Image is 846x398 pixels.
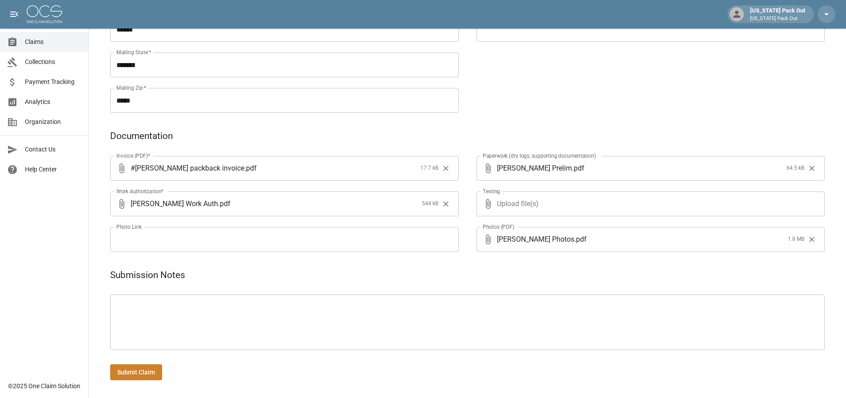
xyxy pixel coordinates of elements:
[497,234,574,244] span: [PERSON_NAME] Photos
[788,235,804,244] span: 1.8 MB
[131,199,218,209] span: [PERSON_NAME] Work Auth
[25,97,81,107] span: Analytics
[218,199,230,209] span: . pdf
[439,197,453,211] button: Clear
[244,163,257,173] span: . pdf
[116,187,164,195] label: Work Authorization*
[805,233,818,246] button: Clear
[116,84,147,92] label: Mailing Zip
[5,5,23,23] button: open drawer
[574,234,587,244] span: . pdf
[25,117,81,127] span: Organization
[116,152,151,159] label: Invoice (PDF)*
[25,37,81,47] span: Claims
[116,223,142,231] label: Photo Link
[131,163,244,173] span: #[PERSON_NAME] packback invoice
[25,77,81,87] span: Payment Tracking
[421,164,438,173] span: 17.7 kB
[27,5,62,23] img: ocs-logo-white-transparent.png
[422,199,438,208] span: 544 kB
[497,191,801,216] span: Upload file(s)
[439,162,453,175] button: Clear
[25,145,81,154] span: Contact Us
[786,164,804,173] span: 64.5 kB
[747,6,809,22] div: [US_STATE] Pack Out
[116,48,151,56] label: Mailing State
[25,57,81,67] span: Collections
[483,187,500,195] label: Testing
[750,15,805,23] p: [US_STATE] Pack Out
[483,223,514,231] label: Photos (PDF)
[572,163,584,173] span: . pdf
[25,165,81,174] span: Help Center
[8,382,80,390] div: © 2025 One Claim Solution
[483,152,596,159] label: Paperwork (dry logs, supporting documentation)
[110,364,162,381] button: Submit Claim
[497,163,572,173] span: [PERSON_NAME] Prelim
[805,162,818,175] button: Clear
